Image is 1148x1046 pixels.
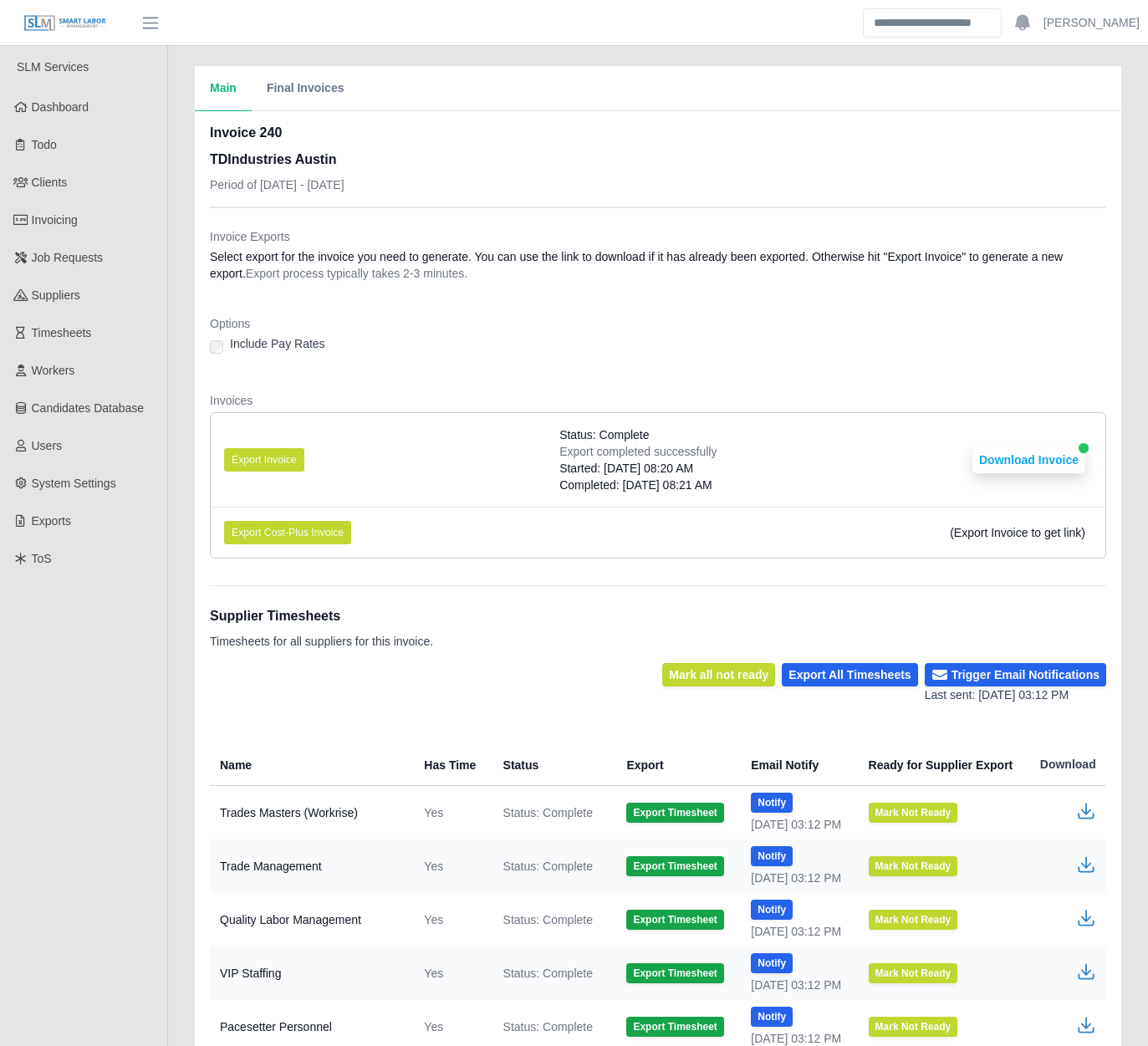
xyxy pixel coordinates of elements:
button: Export Timesheet [626,910,723,930]
input: Search [863,8,1002,38]
div: Started: [DATE] 08:20 AM [559,460,717,477]
h1: Supplier Timesheets [210,606,433,626]
dt: Invoice Exports [210,228,1106,245]
button: Export Cost-Plus Invoice [224,521,351,544]
dt: Options [210,315,1106,332]
button: Export All Timesheets [782,663,917,686]
span: Invoicing [32,213,78,227]
button: Export Timesheet [626,856,723,876]
span: Todo [32,138,57,151]
span: Status: Complete [503,804,593,821]
div: [DATE] 03:12 PM [751,816,841,833]
span: Clients [32,176,68,189]
button: Mark Not Ready [869,856,958,876]
td: Trade Management [210,839,411,893]
button: Notify [751,900,793,920]
td: Quality Labor Management [210,893,411,947]
th: Status [490,744,614,786]
h2: Invoice 240 [210,123,344,143]
p: Timesheets for all suppliers for this invoice. [210,633,433,650]
button: Notify [751,1007,793,1027]
button: Mark Not Ready [869,803,958,823]
div: Export completed successfully [559,443,717,460]
span: System Settings [32,477,116,490]
button: Mark Not Ready [869,910,958,930]
span: Status: Complete [503,965,593,982]
img: SLM Logo [23,14,107,33]
div: [DATE] 03:12 PM [751,870,841,886]
button: Notify [751,846,793,866]
span: Timesheets [32,326,92,339]
span: Workers [32,364,75,377]
button: Notify [751,793,793,813]
td: Yes [411,893,489,947]
button: Final Invoices [252,66,360,111]
button: Mark Not Ready [869,963,958,983]
span: Candidates Database [32,401,145,415]
label: Include Pay Rates [230,335,325,352]
th: Name [210,744,411,786]
button: Trigger Email Notifications [925,663,1106,686]
button: Export Timesheet [626,1017,723,1037]
button: Mark Not Ready [869,1017,958,1037]
span: Users [32,439,63,452]
button: Mark all not ready [662,663,775,686]
span: Dashboard [32,100,89,114]
span: (Export Invoice to get link) [950,526,1085,539]
button: Notify [751,953,793,973]
h3: TDIndustries Austin [210,150,344,170]
span: Exports [32,514,71,528]
span: Status: Complete [503,1018,593,1035]
td: Trades Masters (Workrise) [210,786,411,840]
div: Last sent: [DATE] 03:12 PM [925,686,1106,704]
a: [PERSON_NAME] [1043,14,1140,32]
span: Job Requests [32,251,104,264]
span: ToS [32,552,52,565]
td: VIP Staffing [210,947,411,1000]
span: Suppliers [32,288,80,302]
p: Period of [DATE] - [DATE] [210,176,344,193]
td: Yes [411,786,489,840]
span: Status: Complete [559,426,649,443]
button: Export Timesheet [626,963,723,983]
button: Export Timesheet [626,803,723,823]
span: SLM Services [17,60,89,74]
a: Download Invoice [972,453,1085,467]
th: Download [1027,744,1106,786]
button: Main [195,66,252,111]
span: Status: Complete [503,858,593,875]
th: Export [613,744,737,786]
th: Email Notify [737,744,855,786]
button: Download Invoice [972,446,1085,473]
dt: Invoices [210,392,1106,409]
button: Export Invoice [224,448,304,472]
dd: Select export for the invoice you need to generate. You can use the link to download if it has al... [210,248,1106,282]
td: Yes [411,947,489,1000]
div: [DATE] 03:12 PM [751,977,841,993]
th: Ready for Supplier Export [855,744,1027,786]
td: Yes [411,839,489,893]
span: Export process typically takes 2-3 minutes. [246,267,467,280]
div: [DATE] 03:12 PM [751,923,841,940]
span: Status: Complete [503,911,593,928]
th: Has Time [411,744,489,786]
div: Completed: [DATE] 08:21 AM [559,477,717,493]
